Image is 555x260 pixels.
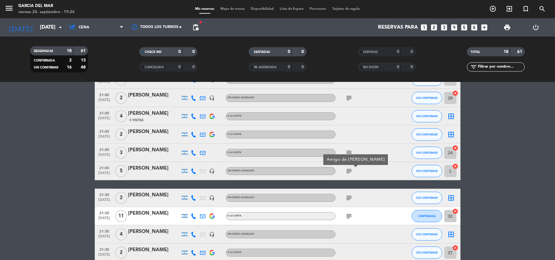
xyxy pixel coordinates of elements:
span: RE AGENDADA [254,66,277,69]
span: RESERVADAS [34,50,53,53]
div: [PERSON_NAME] [128,128,180,136]
span: 21:30 [97,209,112,216]
span: SIN CONFIRMAR [416,96,438,100]
button: CONFIRMADA [412,210,442,222]
button: SIN CONFIRMAR [412,228,442,241]
i: headset_mic [209,232,215,237]
span: Pre-acceso [307,7,329,11]
span: 21:00 [97,164,112,171]
button: SIN CONFIRMAR [412,192,442,204]
strong: 2 [69,58,72,62]
button: SIN CONFIRMAR [412,110,442,122]
i: border_all [448,113,455,120]
span: Lista de Espera [277,7,307,11]
span: Sin menú asignado [228,233,255,235]
span: 21:00 [97,91,112,98]
span: SIN CONFIRMAR [416,133,438,136]
strong: 0 [192,50,196,54]
span: Sin menú asignado [228,196,255,199]
span: 5 Visitas [130,118,144,123]
span: [DATE] [97,198,112,205]
i: add_box [481,23,489,31]
span: 21:00 [97,128,112,135]
span: [DATE] [97,153,112,160]
i: headset_mic [209,168,215,174]
span: SIN CONFIRMAR [416,196,438,199]
img: google-logo.png [209,250,215,255]
strong: 0 [192,65,196,69]
div: Garcia del Mar [18,3,75,9]
span: print [503,24,511,31]
div: [PERSON_NAME] [128,146,180,154]
span: NO SHOW [363,66,379,69]
button: SIN CONFIRMAR [412,165,442,177]
strong: 0 [397,65,399,69]
span: SIN CONFIRMAR [416,251,438,254]
span: [DATE] [97,80,112,87]
span: 2 [115,247,127,259]
strong: 18 [503,50,508,54]
i: looks_4 [450,23,458,31]
i: add_circle_outline [489,5,496,12]
strong: 0 [411,50,414,54]
span: 5 [115,165,127,177]
i: subject [346,94,353,102]
div: LOG OUT [521,18,550,37]
div: [PERSON_NAME] [128,164,180,172]
span: CONFIRMADA [418,214,436,218]
span: A LA CARTA [228,133,242,135]
img: google-logo.png [209,132,215,137]
i: exit_to_app [506,5,513,12]
i: border_all [448,131,455,138]
span: SIN CONFIRMAR [416,233,438,236]
button: SIN CONFIRMAR [412,147,442,159]
div: [PERSON_NAME] [128,110,180,118]
strong: 0 [288,65,290,69]
span: CHECK INS [145,51,162,54]
div: [PERSON_NAME] [128,209,180,217]
img: google-logo.png [209,213,215,219]
i: arrow_drop_down [57,24,64,31]
span: 11 [115,210,127,222]
strong: 18 [67,49,72,53]
i: filter_list [470,63,477,71]
span: SIN CONFIRMAR [34,66,58,69]
strong: 0 [411,65,414,69]
span: [DATE] [97,234,112,241]
i: cancel [453,245,459,251]
i: headset_mic [209,195,215,201]
strong: 61 [517,50,523,54]
span: 4 [115,228,127,241]
i: search [539,5,546,12]
span: Mis reservas [192,7,217,11]
span: Mapa de mesas [217,7,248,11]
i: subject [346,194,353,202]
span: CONFIRMADA [34,59,55,62]
span: Tarjetas de regalo [329,7,363,11]
i: headset_mic [209,95,215,101]
i: cancel [453,208,459,214]
span: 21:30 [97,191,112,198]
span: A LA CARTA [228,251,242,254]
span: fiber_manual_record [199,20,202,24]
span: SENTADAS [254,51,270,54]
strong: 0 [301,50,305,54]
span: [DATE] [97,171,112,178]
span: [DATE] [97,116,112,123]
span: SERVIDAS [363,51,378,54]
span: Disponibilidad [248,7,277,11]
i: looks_6 [471,23,479,31]
i: [DATE] [5,21,37,34]
i: subject [346,149,353,156]
div: [PERSON_NAME] [128,91,180,99]
strong: 13 [81,58,87,62]
div: [PERSON_NAME] [128,246,180,254]
i: cancel [453,90,459,96]
span: CANCELADA [145,66,164,69]
span: A LA CARTA [228,115,242,117]
span: TOTAL [471,51,480,54]
img: google-logo.png [209,114,215,119]
span: Sin menú asignado [228,97,255,99]
strong: 48 [81,65,87,69]
span: SIN CONFIRMAR [416,169,438,173]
